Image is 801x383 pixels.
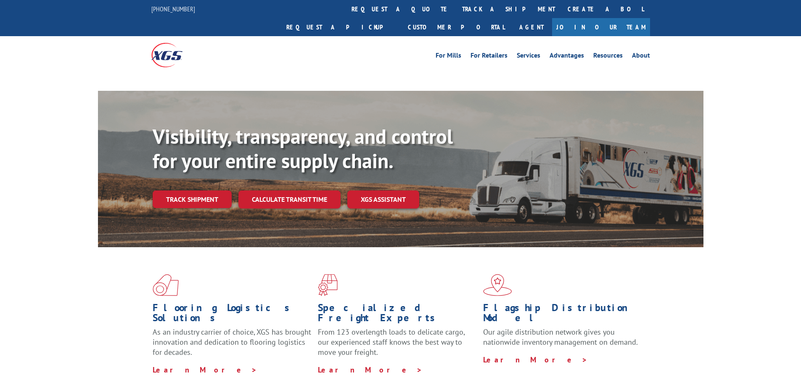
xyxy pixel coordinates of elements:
[318,365,423,375] a: Learn More >
[436,52,461,61] a: For Mills
[483,303,642,327] h1: Flagship Distribution Model
[153,274,179,296] img: xgs-icon-total-supply-chain-intelligence-red
[151,5,195,13] a: [PHONE_NUMBER]
[632,52,650,61] a: About
[483,355,588,365] a: Learn More >
[593,52,623,61] a: Resources
[153,327,311,357] span: As an industry carrier of choice, XGS has brought innovation and dedication to flooring logistics...
[402,18,511,36] a: Customer Portal
[511,18,552,36] a: Agent
[517,52,540,61] a: Services
[347,190,419,209] a: XGS ASSISTANT
[550,52,584,61] a: Advantages
[552,18,650,36] a: Join Our Team
[471,52,508,61] a: For Retailers
[483,327,638,347] span: Our agile distribution network gives you nationwide inventory management on demand.
[318,274,338,296] img: xgs-icon-focused-on-flooring-red
[153,365,257,375] a: Learn More >
[318,303,477,327] h1: Specialized Freight Experts
[318,327,477,365] p: From 123 overlength loads to delicate cargo, our experienced staff knows the best way to move you...
[238,190,341,209] a: Calculate transit time
[153,190,232,208] a: Track shipment
[483,274,512,296] img: xgs-icon-flagship-distribution-model-red
[153,123,453,174] b: Visibility, transparency, and control for your entire supply chain.
[280,18,402,36] a: Request a pickup
[153,303,312,327] h1: Flooring Logistics Solutions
